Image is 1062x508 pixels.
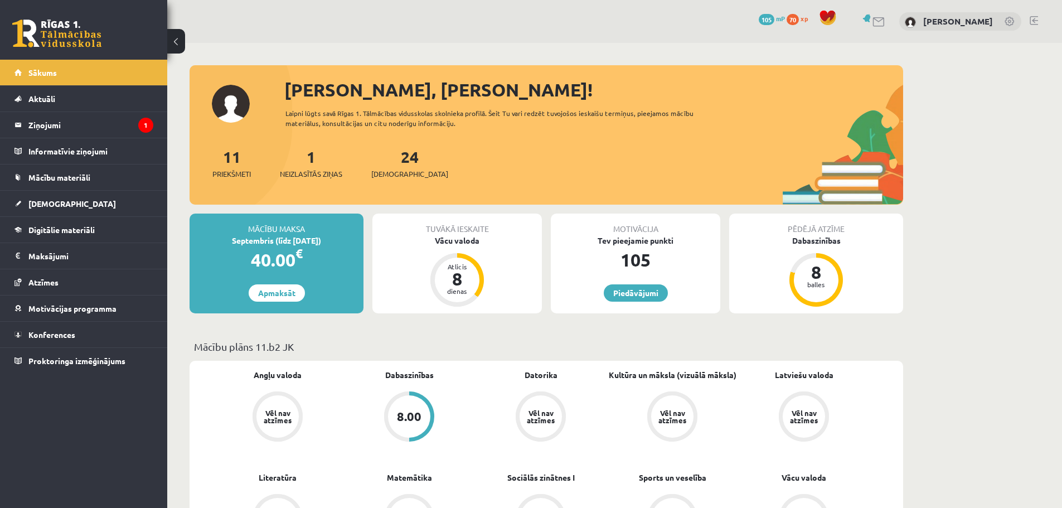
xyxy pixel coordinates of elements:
[284,76,903,103] div: [PERSON_NAME], [PERSON_NAME]!
[14,243,153,269] a: Maksājumi
[738,391,870,444] a: Vēl nav atzīmes
[371,147,448,180] a: 24[DEMOGRAPHIC_DATA]
[609,369,736,381] a: Kultūra un māksla (vizuālā māksla)
[28,303,117,313] span: Motivācijas programma
[190,235,363,246] div: Septembris (līdz [DATE])
[729,235,903,246] div: Dabaszinības
[923,16,993,27] a: [PERSON_NAME]
[28,94,55,104] span: Aktuāli
[525,409,556,424] div: Vēl nav atzīmes
[905,17,916,28] img: Markuss Orlovs
[657,409,688,424] div: Vēl nav atzīmes
[551,214,720,235] div: Motivācija
[551,235,720,246] div: Tev pieejamie punkti
[280,147,342,180] a: 1Neizlasītās ziņas
[14,60,153,85] a: Sākums
[776,14,785,23] span: mP
[254,369,302,381] a: Angļu valoda
[343,391,475,444] a: 8.00
[397,410,421,423] div: 8.00
[14,269,153,295] a: Atzīmes
[28,356,125,366] span: Proktoringa izmēģinājums
[190,246,363,273] div: 40.00
[262,409,293,424] div: Vēl nav atzīmes
[14,296,153,321] a: Motivācijas programma
[249,284,305,302] a: Apmaksāt
[788,409,819,424] div: Vēl nav atzīmes
[259,472,297,483] a: Literatūra
[28,172,90,182] span: Mācību materiāli
[440,263,474,270] div: Atlicis
[775,369,833,381] a: Latviešu valoda
[604,284,668,302] a: Piedāvājumi
[372,214,542,235] div: Tuvākā ieskaite
[212,168,251,180] span: Priekšmeti
[729,214,903,235] div: Pēdējā atzīme
[387,472,432,483] a: Matemātika
[28,112,153,138] legend: Ziņojumi
[194,339,899,354] p: Mācību plāns 11.b2 JK
[28,243,153,269] legend: Maksājumi
[14,217,153,243] a: Digitālie materiāli
[14,138,153,164] a: Informatīvie ziņojumi
[729,235,903,308] a: Dabaszinības 8 balles
[799,263,833,281] div: 8
[28,225,95,235] span: Digitālie materiāli
[28,277,59,287] span: Atzīmes
[475,391,607,444] a: Vēl nav atzīmes
[782,472,826,483] a: Vācu valoda
[14,322,153,347] a: Konferences
[14,165,153,190] a: Mācību materiāli
[759,14,774,25] span: 105
[28,199,116,209] span: [DEMOGRAPHIC_DATA]
[212,147,251,180] a: 11Priekšmeti
[607,391,738,444] a: Vēl nav atzīmes
[371,168,448,180] span: [DEMOGRAPHIC_DATA]
[28,67,57,78] span: Sākums
[787,14,813,23] a: 70 xp
[14,191,153,216] a: [DEMOGRAPHIC_DATA]
[14,348,153,374] a: Proktoringa izmēģinājums
[285,108,714,128] div: Laipni lūgts savā Rīgas 1. Tālmācības vidusskolas skolnieka profilā. Šeit Tu vari redzēt tuvojošo...
[507,472,575,483] a: Sociālās zinātnes I
[212,391,343,444] a: Vēl nav atzīmes
[759,14,785,23] a: 105 mP
[787,14,799,25] span: 70
[801,14,808,23] span: xp
[440,270,474,288] div: 8
[28,330,75,340] span: Konferences
[372,235,542,246] div: Vācu valoda
[28,138,153,164] legend: Informatīvie ziņojumi
[440,288,474,294] div: dienas
[280,168,342,180] span: Neizlasītās ziņas
[12,20,101,47] a: Rīgas 1. Tālmācības vidusskola
[190,214,363,235] div: Mācību maksa
[551,246,720,273] div: 105
[372,235,542,308] a: Vācu valoda Atlicis 8 dienas
[138,118,153,133] i: 1
[639,472,706,483] a: Sports un veselība
[799,281,833,288] div: balles
[525,369,557,381] a: Datorika
[14,86,153,112] a: Aktuāli
[14,112,153,138] a: Ziņojumi1
[385,369,434,381] a: Dabaszinības
[295,245,303,262] span: €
